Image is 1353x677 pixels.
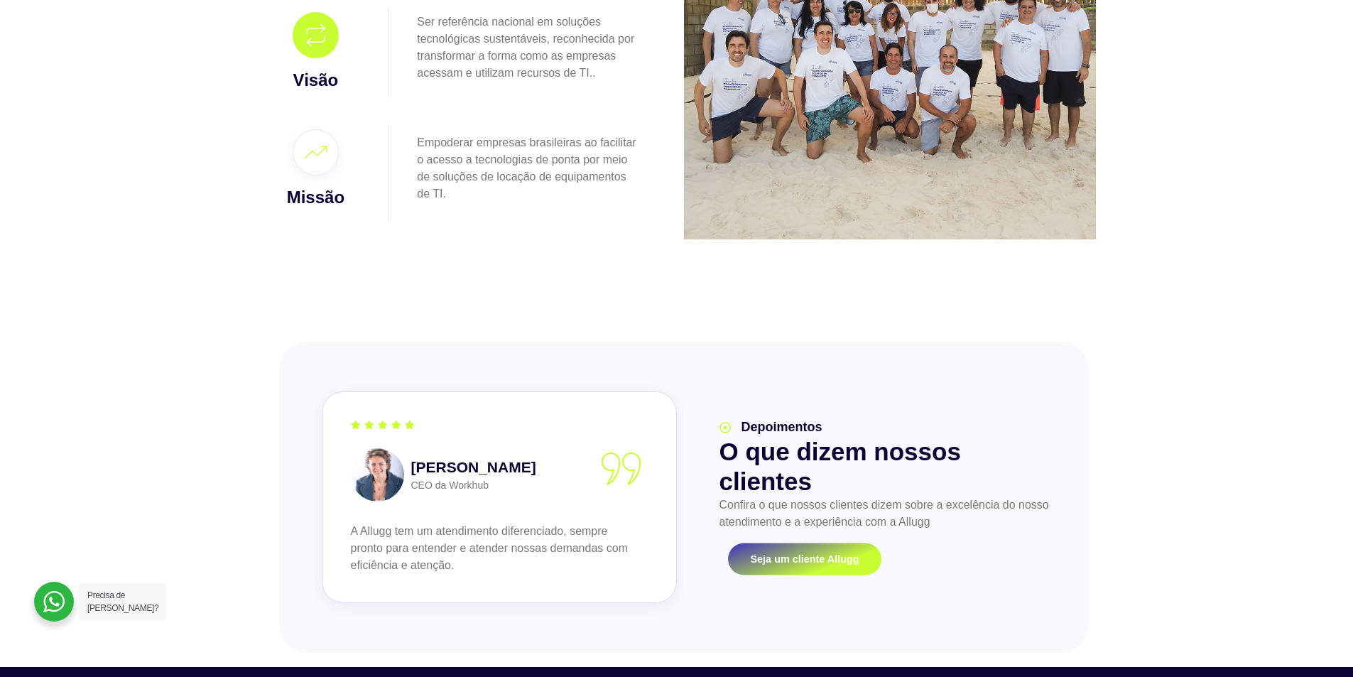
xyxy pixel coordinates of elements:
span: Empoderar empresas brasileiras ao facilitar o acesso a tecnologias de ponta por meio de soluções ... [417,136,636,200]
span: Precisa de [PERSON_NAME]? [87,590,158,613]
h2: O que dizem nossos clientes [719,437,1053,497]
span: Depoimentos [738,418,822,437]
span: Sobrenome [271,1,322,13]
h3: Missão [261,185,371,210]
span: Tempo de Locação [271,234,355,246]
img: Andréa Migliori [351,448,404,502]
span: . [592,67,595,79]
h3: Visão [261,67,371,93]
span: Número de telefone [271,60,359,71]
span: Tipo de Empresa [271,176,347,188]
a: Seja um cliente Allugg [728,543,881,575]
p: Confira o que nossos clientes dizem sobre a excelência do nosso atendimento e a experiência com a... [719,497,1053,531]
span: Cargo [271,118,298,129]
span: Ser referência nacional em soluções tecnológicas sustentáveis, reconhecida por transformar a form... [417,16,634,79]
strong: [PERSON_NAME] [411,457,536,477]
p: CEO da Workhub [411,478,536,493]
span: Seja um cliente Allugg [750,554,859,564]
p: A Allugg tem um atendimento diferenciado, sempre pronto para entender e atender nossas demandas c... [351,523,641,574]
